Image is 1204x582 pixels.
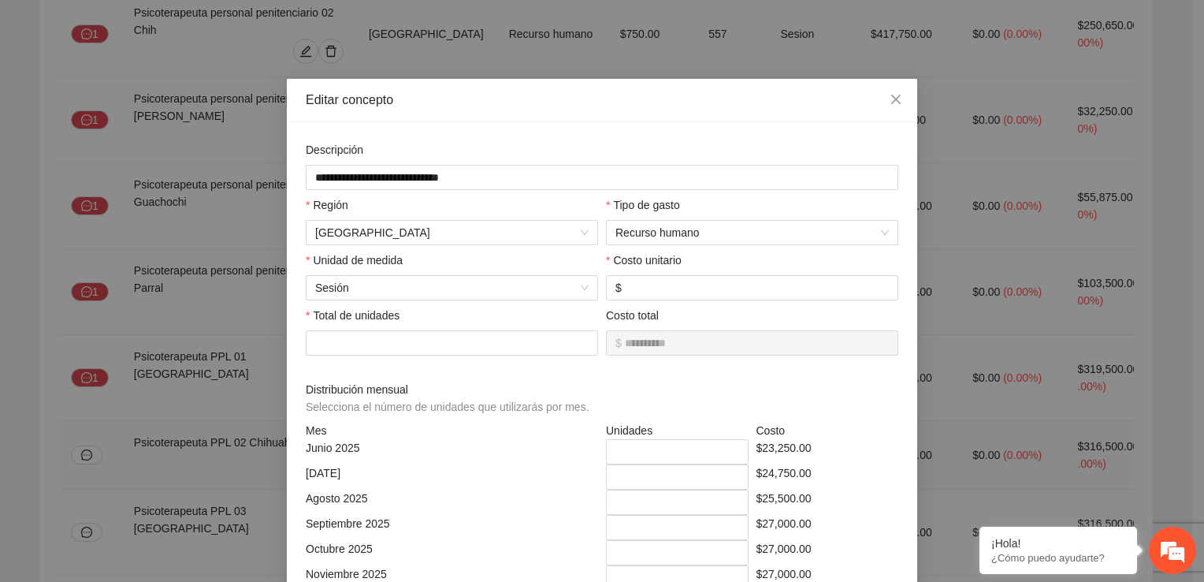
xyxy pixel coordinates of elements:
label: Unidad de medida [306,252,403,269]
div: Octubre 2025 [302,540,602,565]
label: Total de unidades [306,307,399,324]
span: Chihuahua [315,221,589,244]
div: Junio 2025 [302,439,602,464]
div: $27,000.00 [752,540,903,565]
button: Close [875,79,917,121]
label: Costo unitario [606,252,682,269]
label: Región [306,196,348,214]
div: Editar concepto [306,91,898,109]
div: Unidades [602,422,752,439]
span: $ [615,279,622,297]
div: $25,500.00 [752,490,903,515]
label: Tipo de gasto [606,196,680,214]
div: Costo [752,422,903,439]
span: Sesión [315,276,589,300]
div: Chatee con nosotros ahora [82,80,265,101]
div: ¡Hola! [991,537,1125,550]
label: Costo total [606,307,659,324]
span: Recurso humano [615,221,889,244]
span: Distribución mensual [306,381,595,416]
div: $23,250.00 [752,439,903,464]
span: close [890,93,902,106]
div: Minimizar ventana de chat en vivo [258,8,296,46]
div: Mes [302,422,602,439]
span: Estamos en línea. [91,196,217,356]
textarea: Escriba su mensaje y pulse “Intro” [8,402,300,457]
div: Septiembre 2025 [302,515,602,540]
div: Agosto 2025 [302,490,602,515]
label: Descripción [306,141,363,159]
span: Selecciona el número de unidades que utilizarás por mes. [306,401,589,413]
div: $27,000.00 [752,515,903,540]
span: $ [615,334,622,352]
div: [DATE] [302,464,602,490]
p: ¿Cómo puedo ayudarte? [991,552,1125,564]
div: $24,750.00 [752,464,903,490]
